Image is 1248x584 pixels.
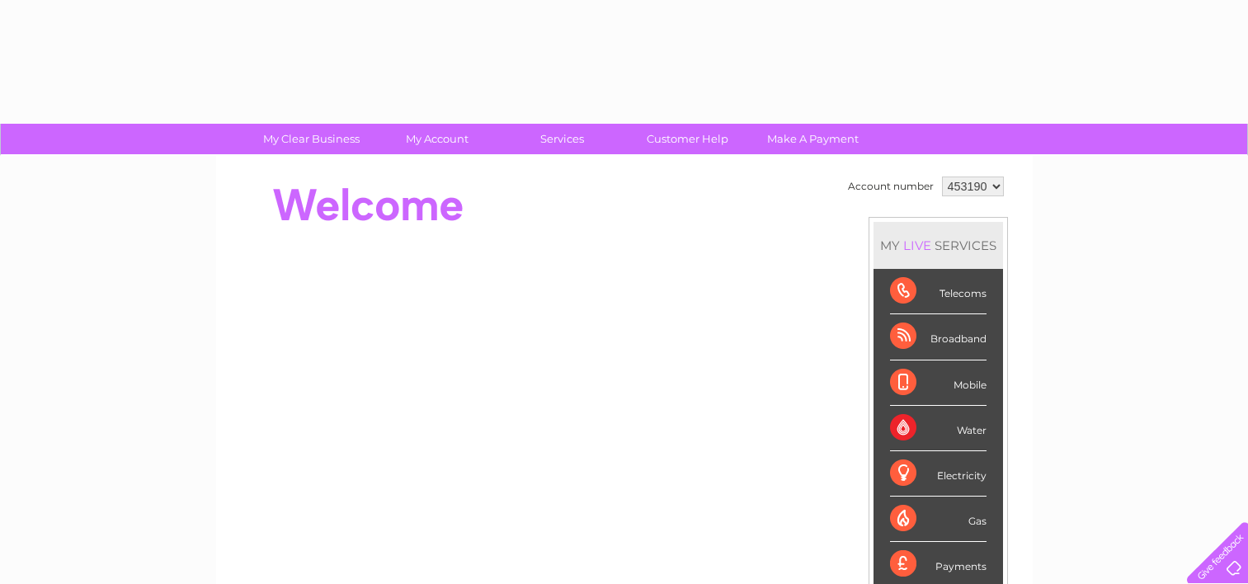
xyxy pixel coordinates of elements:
[890,406,987,451] div: Water
[874,222,1003,269] div: MY SERVICES
[369,124,505,154] a: My Account
[890,497,987,542] div: Gas
[900,238,935,253] div: LIVE
[494,124,630,154] a: Services
[844,172,938,200] td: Account number
[619,124,756,154] a: Customer Help
[745,124,881,154] a: Make A Payment
[890,451,987,497] div: Electricity
[243,124,379,154] a: My Clear Business
[890,360,987,406] div: Mobile
[890,314,987,360] div: Broadband
[890,269,987,314] div: Telecoms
